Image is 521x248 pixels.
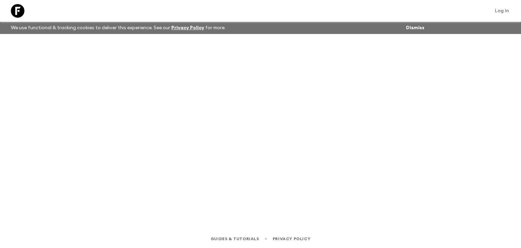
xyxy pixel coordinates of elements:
a: Log in [491,6,513,16]
a: Privacy Policy [171,25,204,30]
button: Dismiss [404,23,426,33]
a: Guides & Tutorials [211,235,259,243]
a: Privacy Policy [273,235,310,243]
p: We use functional & tracking cookies to deliver this experience. See our for more. [8,22,228,34]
